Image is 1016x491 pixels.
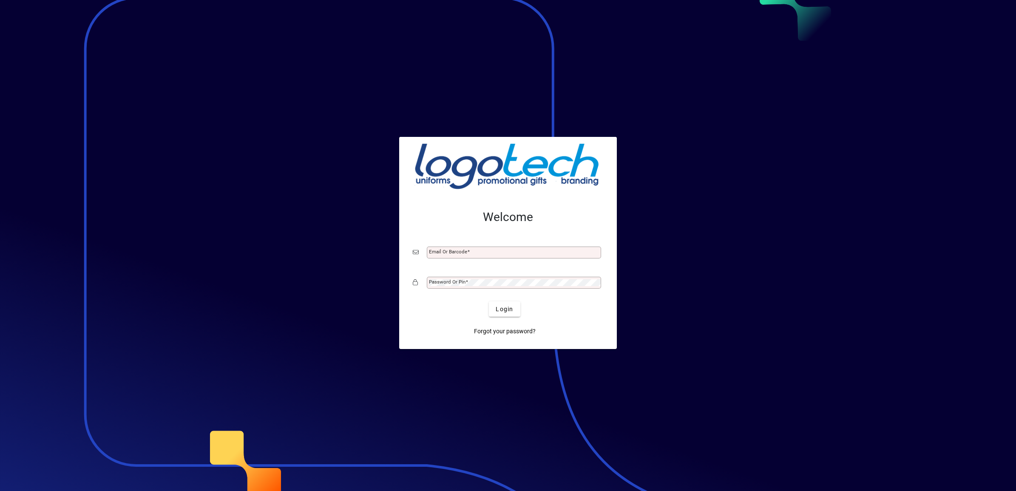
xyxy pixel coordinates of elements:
mat-label: Email or Barcode [429,249,467,255]
h2: Welcome [413,210,603,224]
a: Forgot your password? [471,324,539,339]
button: Login [489,301,520,317]
mat-label: Password or Pin [429,279,465,285]
span: Forgot your password? [474,327,536,336]
span: Login [496,305,513,314]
